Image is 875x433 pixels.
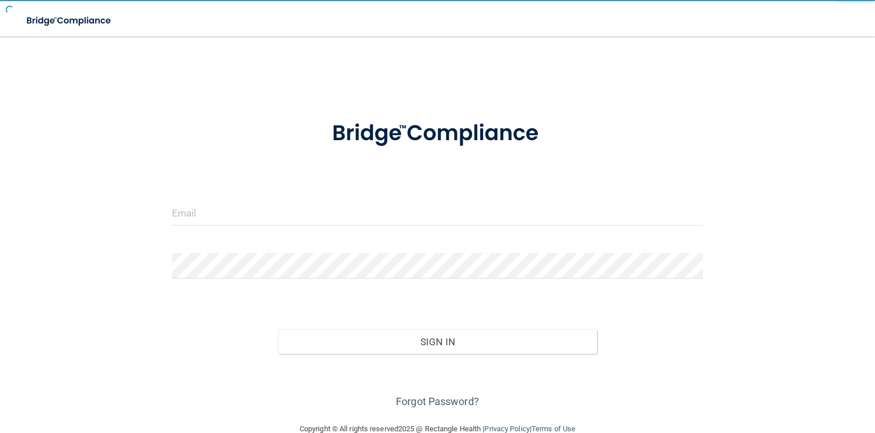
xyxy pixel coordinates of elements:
a: Terms of Use [531,424,575,433]
input: Email [172,200,703,226]
img: bridge_compliance_login_screen.278c3ca4.svg [17,9,122,32]
a: Privacy Policy [484,424,529,433]
img: bridge_compliance_login_screen.278c3ca4.svg [309,105,566,162]
a: Forgot Password? [396,395,479,407]
button: Sign In [278,329,596,354]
